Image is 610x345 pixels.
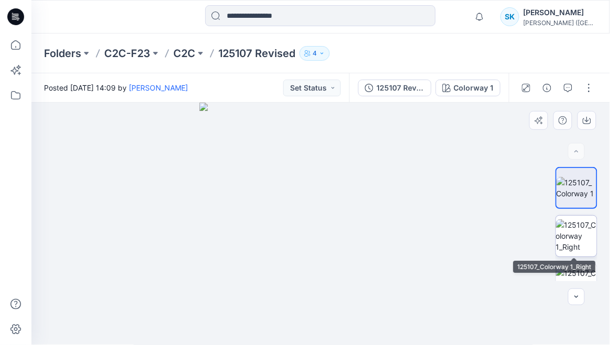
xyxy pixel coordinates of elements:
img: 125107_Colorway 1 [557,177,596,199]
p: 125107 Revised [218,46,295,61]
img: 125107_Colorway 1_Left [556,268,597,301]
div: 125107 Revised [376,82,425,94]
a: C2C-F23 [104,46,150,61]
div: Colorway 1 [454,82,494,94]
a: [PERSON_NAME] [129,83,188,92]
p: 4 [313,48,317,59]
button: 4 [300,46,330,61]
button: Details [539,80,556,96]
a: C2C [173,46,195,61]
button: Colorway 1 [436,80,501,96]
div: [PERSON_NAME] ([GEOGRAPHIC_DATA]) Exp... [524,19,597,27]
div: SK [501,7,519,26]
span: Posted [DATE] 14:09 by [44,82,188,93]
img: 125107_Colorway 1_Right [556,219,597,252]
a: Folders [44,46,81,61]
div: [PERSON_NAME] [524,6,597,19]
button: 125107 Revised [358,80,431,96]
